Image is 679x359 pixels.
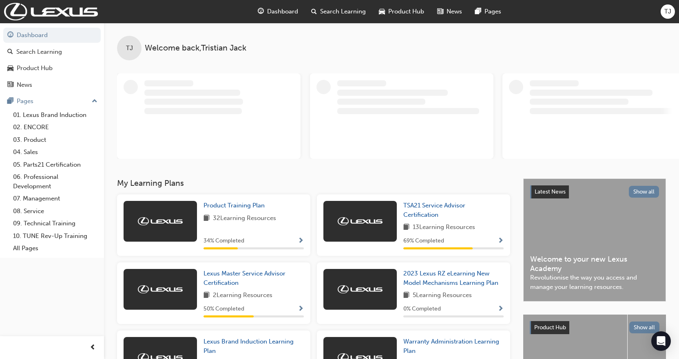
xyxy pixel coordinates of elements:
a: guage-iconDashboard [251,3,305,20]
span: 2023 Lexus RZ eLearning New Model Mechanisms Learning Plan [403,270,498,286]
button: Show all [629,322,660,333]
a: 10. TUNE Rev-Up Training [10,230,101,242]
button: Show Progress [298,304,304,314]
span: guage-icon [258,7,264,17]
span: 34 % Completed [203,236,244,246]
span: 50 % Completed [203,304,244,314]
a: 07. Management [10,192,101,205]
a: TSA21 Service Advisor Certification [403,201,504,219]
a: Dashboard [3,28,101,43]
span: pages-icon [475,7,481,17]
a: Lexus Brand Induction Learning Plan [203,337,304,355]
a: 2023 Lexus RZ eLearning New Model Mechanisms Learning Plan [403,269,504,287]
span: Latest News [535,188,566,195]
span: Show Progress [498,306,504,313]
span: TJ [664,7,671,16]
span: 13 Learning Resources [413,222,475,233]
button: Pages [3,94,101,109]
span: TJ [126,44,133,53]
a: 01. Lexus Brand Induction [10,109,101,121]
span: 2 Learning Resources [213,291,272,301]
a: news-iconNews [431,3,469,20]
div: Open Intercom Messenger [651,331,671,351]
button: Show Progress [498,304,504,314]
span: news-icon [437,7,443,17]
span: 69 % Completed [403,236,444,246]
span: 0 % Completed [403,304,441,314]
div: Search Learning [16,47,62,57]
span: Lexus Master Service Advisor Certification [203,270,285,286]
div: Product Hub [17,64,53,73]
a: Product Hub [3,61,101,76]
span: Product Hub [534,324,566,331]
a: 05. Parts21 Certification [10,159,101,171]
span: book-icon [403,222,409,233]
span: Dashboard [267,7,298,16]
span: pages-icon [7,98,13,105]
span: 5 Learning Resources [413,291,472,301]
span: search-icon [7,48,13,56]
span: car-icon [7,65,13,72]
a: 06. Professional Development [10,171,101,192]
span: search-icon [311,7,317,17]
button: Show Progress [498,236,504,246]
span: Product Hub [388,7,424,16]
a: pages-iconPages [469,3,508,20]
span: Pages [484,7,501,16]
a: Warranty Administration Learning Plan [403,337,504,355]
a: Lexus Master Service Advisor Certification [203,269,304,287]
span: Welcome back , Tristian Jack [145,44,246,53]
a: 09. Technical Training [10,217,101,230]
a: search-iconSearch Learning [305,3,372,20]
a: News [3,77,101,93]
button: TJ [661,4,675,19]
span: book-icon [203,214,210,224]
a: Search Learning [3,44,101,59]
button: DashboardSearch LearningProduct HubNews [3,26,101,94]
span: Warranty Administration Learning Plan [403,338,499,355]
img: Trak [338,285,383,293]
a: 03. Product [10,134,101,146]
span: car-icon [379,7,385,17]
img: Trak [138,285,183,293]
span: Welcome to your new Lexus Academy [530,255,659,273]
span: News [447,7,462,16]
img: Trak [4,3,98,20]
h3: My Learning Plans [117,178,510,188]
span: book-icon [403,291,409,301]
button: Show Progress [298,236,304,246]
a: 02. ENCORE [10,121,101,134]
a: Latest NewsShow allWelcome to your new Lexus AcademyRevolutionise the way you access and manage y... [523,178,666,302]
span: TSA21 Service Advisor Certification [403,202,465,218]
a: 04. Sales [10,146,101,159]
a: 08. Service [10,205,101,218]
span: 32 Learning Resources [213,214,276,224]
a: car-iconProduct Hub [372,3,431,20]
span: Search Learning [320,7,366,16]
img: Trak [138,217,183,225]
span: news-icon [7,81,13,89]
span: Lexus Brand Induction Learning Plan [203,338,294,355]
a: Latest NewsShow all [530,185,659,198]
a: All Pages [10,242,101,255]
div: News [17,80,32,90]
span: Show Progress [498,238,504,245]
span: guage-icon [7,32,13,39]
span: Show Progress [298,306,304,313]
a: Product Training Plan [203,201,268,210]
button: Show all [629,186,659,198]
img: Trak [338,217,383,225]
a: Product HubShow all [530,321,659,334]
span: book-icon [203,291,210,301]
span: up-icon [92,96,97,107]
div: Pages [17,97,33,106]
span: Revolutionise the way you access and manage your learning resources. [530,273,659,291]
span: Product Training Plan [203,202,265,209]
span: prev-icon [90,343,96,353]
span: Show Progress [298,238,304,245]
